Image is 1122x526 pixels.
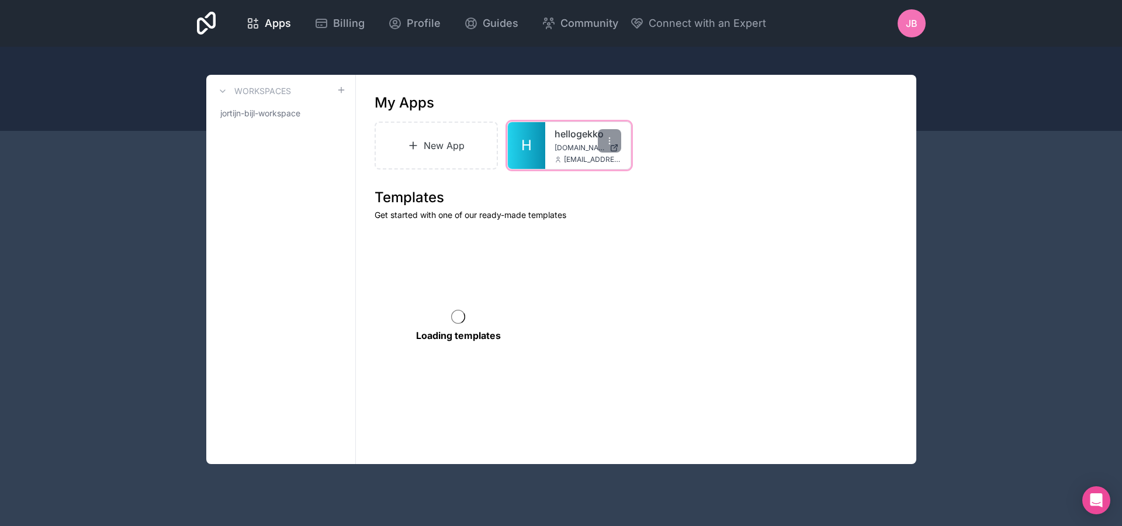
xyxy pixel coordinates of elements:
[508,122,545,169] a: H
[555,127,621,141] a: hellogekko
[483,15,518,32] span: Guides
[216,103,346,124] a: jortijn-bijl-workspace
[564,155,621,164] span: [EMAIL_ADDRESS][DOMAIN_NAME]
[379,11,450,36] a: Profile
[220,108,300,119] span: jortijn-bijl-workspace
[532,11,628,36] a: Community
[630,15,766,32] button: Connect with an Expert
[234,85,291,97] h3: Workspaces
[375,122,498,169] a: New App
[375,188,898,207] h1: Templates
[649,15,766,32] span: Connect with an Expert
[560,15,618,32] span: Community
[237,11,300,36] a: Apps
[216,84,291,98] a: Workspaces
[416,328,501,342] p: Loading templates
[305,11,374,36] a: Billing
[906,16,917,30] span: JB
[555,143,605,153] span: [DOMAIN_NAME]
[265,15,291,32] span: Apps
[555,143,621,153] a: [DOMAIN_NAME]
[407,15,441,32] span: Profile
[375,94,434,112] h1: My Apps
[521,136,532,155] span: H
[1082,486,1110,514] div: Open Intercom Messenger
[455,11,528,36] a: Guides
[333,15,365,32] span: Billing
[375,209,898,221] p: Get started with one of our ready-made templates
